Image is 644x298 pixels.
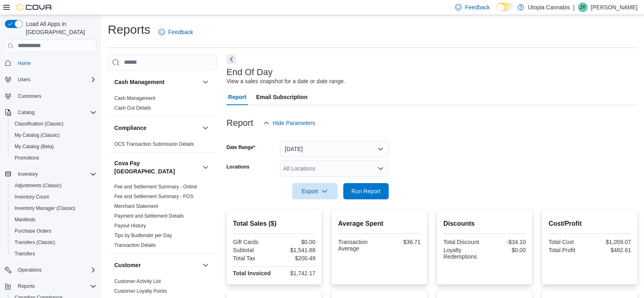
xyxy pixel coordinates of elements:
strong: Total Invoiced [233,270,271,276]
span: Transfers (Classic) [11,238,96,247]
h1: Reports [108,22,150,38]
button: Inventory [15,169,41,179]
span: Inventory Count [11,192,96,202]
p: Utopia Cannabis [528,2,570,12]
span: Catalog [18,109,34,116]
a: Home [15,58,34,68]
span: Operations [15,265,96,275]
span: Transfers (Classic) [15,239,55,246]
div: $200.49 [276,255,316,261]
a: Fee and Settlement Summary - Online [114,184,197,190]
button: Customer [201,260,210,270]
div: Gift Cards [233,239,273,245]
button: Catalog [15,108,38,117]
button: Customers [2,90,100,102]
span: Report [228,89,246,105]
a: Purchase Orders [11,226,55,236]
a: Transaction Details [114,242,156,248]
span: Promotions [15,155,39,161]
span: Email Subscription [256,89,308,105]
span: JY [580,2,586,12]
button: Users [15,75,34,84]
span: Inventory Manager (Classic) [11,203,96,213]
span: Transfers [15,250,35,257]
span: Users [15,75,96,84]
span: Payout History [114,222,146,229]
button: Open list of options [377,165,384,172]
span: Tips by Budtender per Day [114,232,172,239]
div: Total Tax [233,255,273,261]
span: Manifests [15,216,35,223]
a: Cash Management [114,95,155,101]
span: Purchase Orders [11,226,96,236]
div: Loyalty Redemptions [443,247,483,260]
a: OCS Transaction Submission Details [114,141,194,147]
h2: Cost/Profit [548,219,631,229]
span: Hide Parameters [273,119,315,127]
a: Feedback [155,24,196,40]
span: Export [297,183,333,199]
button: Reports [2,281,100,292]
span: My Catalog (Beta) [11,142,96,151]
div: -$34.10 [486,239,526,245]
div: Total Profit [548,247,588,253]
span: Customers [15,91,96,101]
span: Load All Apps in [GEOGRAPHIC_DATA] [23,20,96,36]
a: Cash Out Details [114,105,151,111]
button: Reports [15,281,38,291]
span: Transfers [11,249,96,259]
span: Inventory Count [15,194,49,200]
h3: Customer [114,261,141,269]
a: Customer Loyalty Points [114,288,167,294]
div: $0.00 [276,239,316,245]
a: Customers [15,91,45,101]
h2: Discounts [443,219,526,229]
button: Cova Pay [GEOGRAPHIC_DATA] [201,162,210,172]
div: Total Discount [443,239,483,245]
a: Inventory Count [11,192,52,202]
button: Compliance [201,123,210,133]
div: Compliance [108,139,217,152]
img: Cova [16,3,53,11]
a: Adjustments (Classic) [11,181,65,190]
a: Payout History [114,223,146,229]
span: Reports [18,283,35,289]
span: My Catalog (Classic) [11,130,96,140]
button: Cova Pay [GEOGRAPHIC_DATA] [114,159,199,175]
div: Total Cost [548,239,588,245]
button: Classification (Classic) [8,118,100,130]
button: Cash Management [114,78,199,86]
div: $1,742.17 [276,270,316,276]
span: My Catalog (Beta) [15,143,54,150]
button: Transfers [8,248,100,259]
span: Fee and Settlement Summary - POS [114,193,193,200]
a: Inventory Manager (Classic) [11,203,79,213]
span: Feedback [465,3,490,11]
a: Promotions [11,153,43,163]
span: Fee and Settlement Summary - Online [114,184,197,190]
button: Catalog [2,107,100,118]
a: Transfers [11,249,38,259]
span: Adjustments (Classic) [15,182,62,189]
span: Home [18,60,31,67]
div: Transaction Average [338,239,378,252]
div: Cova Pay [GEOGRAPHIC_DATA] [108,182,217,253]
span: Reports [15,281,96,291]
span: Operations [18,267,42,273]
a: Classification (Classic) [11,119,67,129]
label: Date Range [227,144,255,151]
div: View a sales snapshot for a date or date range. [227,77,345,86]
button: Manifests [8,214,100,225]
a: Merchant Statement [114,203,158,209]
input: Dark Mode [496,3,513,11]
span: Adjustments (Classic) [11,181,96,190]
button: Hide Parameters [260,115,319,131]
a: Transfers (Classic) [11,238,58,247]
span: Users [18,76,30,83]
button: Run Report [343,183,389,199]
span: Inventory [15,169,96,179]
span: Inventory [18,171,38,177]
